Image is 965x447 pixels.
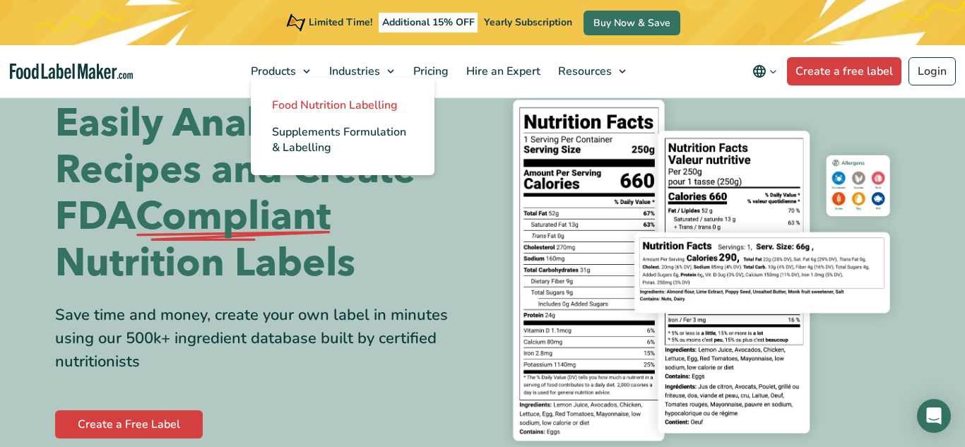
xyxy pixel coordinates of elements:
[409,64,450,79] span: Pricing
[55,100,472,287] h1: Easily Analyze Recipes and Create FDA Nutrition Labels
[462,64,542,79] span: Hire an Expert
[484,16,572,29] span: Yearly Subscription
[242,45,317,97] a: Products
[55,410,203,439] a: Create a Free Label
[251,92,434,119] a: Food Nutrition Labelling
[458,45,546,97] a: Hire an Expert
[787,57,901,85] a: Create a free label
[550,45,633,97] a: Resources
[55,304,472,374] div: Save time and money, create your own label in minutes using our 500k+ ingredient database built b...
[321,45,401,97] a: Industries
[251,119,434,161] a: Supplements Formulation & Labelling
[917,399,951,433] div: Open Intercom Messenger
[325,64,381,79] span: Industries
[309,16,372,29] span: Limited Time!
[908,57,956,85] a: Login
[10,64,134,80] a: Food Label Maker homepage
[742,57,787,85] button: Change language
[584,11,680,35] a: Buy Now & Save
[247,64,297,79] span: Products
[554,64,613,79] span: Resources
[136,193,331,240] span: Compliant
[405,45,454,97] a: Pricing
[379,13,478,32] span: Additional 15% OFF
[272,97,398,113] span: Food Nutrition Labelling
[272,124,406,155] span: Supplements Formulation & Labelling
